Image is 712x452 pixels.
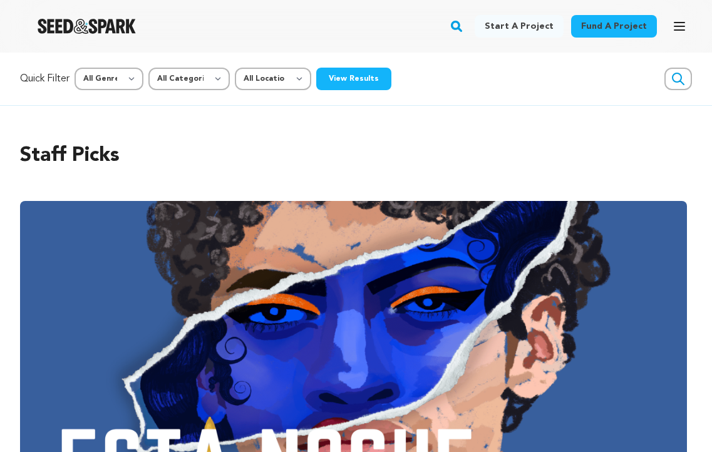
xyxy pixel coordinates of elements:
[38,19,136,34] img: Seed&Spark Logo Dark Mode
[571,15,657,38] a: Fund a project
[20,141,692,171] h2: Staff Picks
[38,19,136,34] a: Seed&Spark Homepage
[20,71,70,86] p: Quick Filter
[316,68,391,90] button: View Results
[475,15,564,38] a: Start a project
